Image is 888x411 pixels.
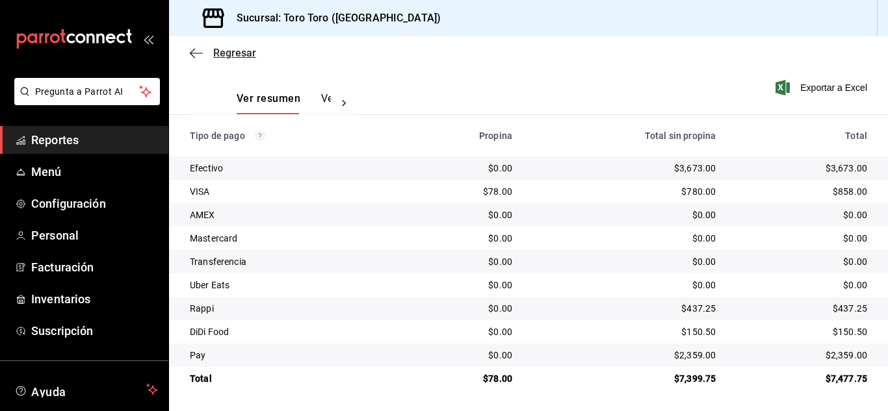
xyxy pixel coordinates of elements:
[213,47,256,59] span: Regresar
[190,255,393,268] div: Transferencia
[737,162,867,175] div: $3,673.00
[321,92,370,114] button: Ver pagos
[190,372,393,385] div: Total
[533,349,716,362] div: $2,359.00
[35,85,140,99] span: Pregunta a Parrot AI
[533,208,716,221] div: $0.00
[533,302,716,315] div: $437.25
[190,349,393,362] div: Pay
[737,232,867,245] div: $0.00
[190,47,256,59] button: Regresar
[190,325,393,338] div: DiDi Food
[190,232,393,245] div: Mastercard
[413,302,512,315] div: $0.00
[533,232,716,245] div: $0.00
[31,258,158,276] span: Facturación
[413,208,512,221] div: $0.00
[737,185,867,198] div: $858.00
[31,227,158,244] span: Personal
[533,162,716,175] div: $3,673.00
[737,255,867,268] div: $0.00
[190,131,393,141] div: Tipo de pago
[9,94,160,108] a: Pregunta a Parrot AI
[737,325,867,338] div: $150.50
[533,325,716,338] div: $150.50
[413,372,512,385] div: $78.00
[413,185,512,198] div: $78.00
[533,279,716,292] div: $0.00
[737,208,867,221] div: $0.00
[190,279,393,292] div: Uber Eats
[31,290,158,308] span: Inventarios
[31,163,158,181] span: Menú
[737,372,867,385] div: $7,477.75
[413,131,512,141] div: Propina
[533,372,716,385] div: $7,399.75
[190,302,393,315] div: Rappi
[31,131,158,149] span: Reportes
[533,131,716,141] div: Total sin propina
[31,322,158,340] span: Suscripción
[778,80,867,95] button: Exportar a Excel
[14,78,160,105] button: Pregunta a Parrot AI
[413,162,512,175] div: $0.00
[237,92,331,114] div: navigation tabs
[737,349,867,362] div: $2,359.00
[413,279,512,292] div: $0.00
[190,208,393,221] div: AMEX
[413,349,512,362] div: $0.00
[31,382,141,397] span: Ayuda
[31,195,158,212] span: Configuración
[413,325,512,338] div: $0.00
[533,185,716,198] div: $780.00
[533,255,716,268] div: $0.00
[143,34,153,44] button: open_drawer_menu
[255,131,265,140] svg: Los pagos realizados con Pay y otras terminales son montos brutos.
[190,162,393,175] div: Efectivo
[737,131,867,141] div: Total
[413,232,512,245] div: $0.00
[237,92,300,114] button: Ver resumen
[737,302,867,315] div: $437.25
[190,185,393,198] div: VISA
[226,10,441,26] h3: Sucursal: Toro Toro ([GEOGRAPHIC_DATA])
[413,255,512,268] div: $0.00
[737,279,867,292] div: $0.00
